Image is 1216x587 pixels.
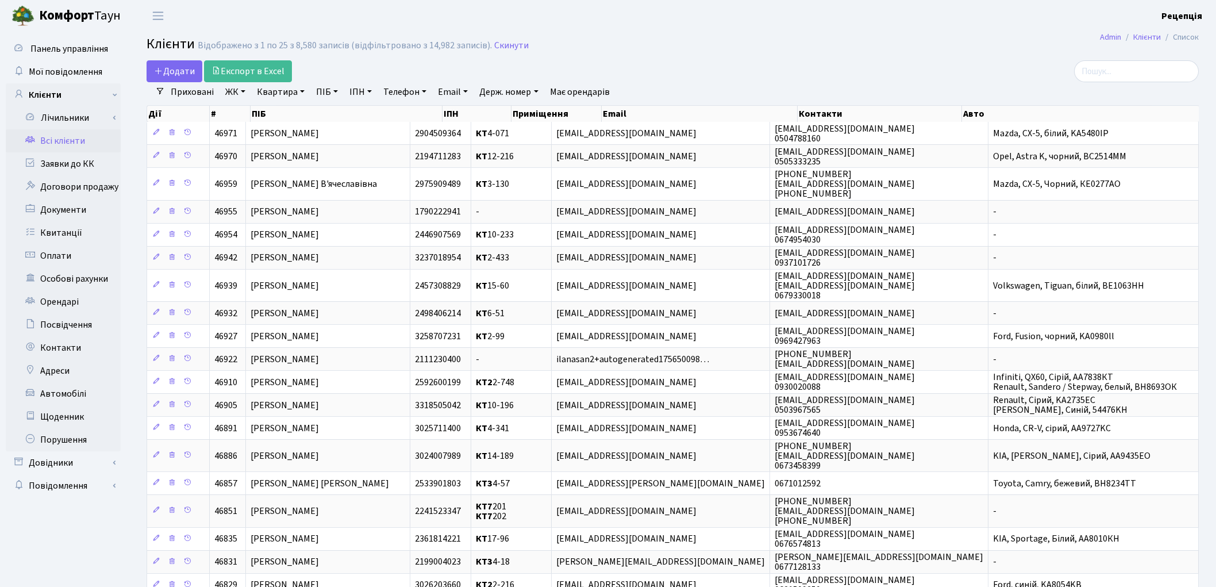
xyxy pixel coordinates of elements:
[476,477,510,490] span: 4-57
[415,556,461,569] span: 2199004023
[415,353,461,366] span: 2111230400
[556,279,696,292] span: [EMAIL_ADDRESS][DOMAIN_NAME]
[415,477,461,490] span: 2533901803
[556,330,696,343] span: [EMAIL_ADDRESS][DOMAIN_NAME]
[556,307,696,320] span: [EMAIL_ADDRESS][DOMAIN_NAME]
[476,450,514,462] span: 14-189
[210,106,251,122] th: #
[144,6,172,25] button: Переключити навігацію
[311,82,343,102] a: ПІБ
[775,145,915,168] span: [EMAIL_ADDRESS][DOMAIN_NAME] 0505333235
[993,422,1111,435] span: Honda, CR-V, сірий, AA9727KC
[993,394,1128,416] span: Renault, Сірий, KA2735EC [PERSON_NAME], Синій, 54476KH
[556,450,696,462] span: [EMAIL_ADDRESS][DOMAIN_NAME]
[775,551,983,573] span: [PERSON_NAME][EMAIL_ADDRESS][DOMAIN_NAME] 0677128133
[415,533,461,546] span: 2361814221
[214,252,237,264] span: 46942
[214,533,237,546] span: 46835
[476,252,487,264] b: КТ
[476,399,487,412] b: КТ
[1133,31,1161,43] a: Клієнти
[6,37,121,60] a: Панель управління
[775,325,915,347] span: [EMAIL_ADDRESS][DOMAIN_NAME] 0969427963
[415,399,461,412] span: 3318505042
[154,65,195,78] span: Додати
[775,270,915,302] span: [EMAIL_ADDRESS][DOMAIN_NAME] [EMAIL_ADDRESS][DOMAIN_NAME] 0679330018
[214,127,237,140] span: 46971
[1161,10,1202,22] b: Рецепція
[993,229,996,241] span: -
[415,206,461,218] span: 1790222941
[993,371,1177,393] span: Infiniti, QX60, Сірій, АА7838КТ Renault, Sandero / Stepway, белый, ВН8693ОК
[6,267,121,290] a: Особові рахунки
[545,82,614,102] a: Має орендарів
[476,533,487,546] b: КТ
[775,168,915,200] span: [PHONE_NUMBER] [EMAIL_ADDRESS][DOMAIN_NAME] [PHONE_NUMBER]
[251,229,319,241] span: [PERSON_NAME]
[252,82,309,102] a: Квартира
[11,5,34,28] img: logo.png
[476,229,514,241] span: 10-233
[6,198,121,221] a: Документи
[6,474,121,497] a: Повідомлення
[476,178,509,190] span: 3-130
[775,224,915,246] span: [EMAIL_ADDRESS][DOMAIN_NAME] 0674954030
[556,127,696,140] span: [EMAIL_ADDRESS][DOMAIN_NAME]
[476,556,492,569] b: КТ3
[198,40,492,51] div: Відображено з 1 по 25 з 8,580 записів (відфільтровано з 14,982 записів).
[251,150,319,163] span: [PERSON_NAME]
[476,307,487,320] b: КТ
[214,229,237,241] span: 46954
[6,336,121,359] a: Контакти
[251,450,319,462] span: [PERSON_NAME]
[214,150,237,163] span: 46970
[251,106,442,122] th: ПІБ
[204,60,292,82] a: Експорт в Excel
[1100,31,1121,43] a: Admin
[415,279,461,292] span: 2457308829
[775,417,915,439] span: [EMAIL_ADDRESS][DOMAIN_NAME] 0953674640
[415,376,461,389] span: 2592600199
[1083,25,1216,49] nav: breadcrumb
[251,127,319,140] span: [PERSON_NAME]
[6,60,121,83] a: Мої повідомлення
[993,556,996,569] span: -
[556,353,709,366] span: ilanasan2+autogenerated175650098…
[214,422,237,435] span: 46891
[251,533,319,546] span: [PERSON_NAME]
[476,422,509,435] span: 4-341
[476,376,492,389] b: КТ2
[556,252,696,264] span: [EMAIL_ADDRESS][DOMAIN_NAME]
[379,82,431,102] a: Телефон
[251,556,319,569] span: [PERSON_NAME]
[476,150,514,163] span: 12-216
[251,279,319,292] span: [PERSON_NAME]
[556,178,696,190] span: [EMAIL_ADDRESS][DOMAIN_NAME]
[214,330,237,343] span: 46927
[476,330,487,343] b: КТ
[775,394,915,416] span: [EMAIL_ADDRESS][DOMAIN_NAME] 0503967565
[214,206,237,218] span: 46955
[476,307,505,320] span: 6-51
[251,206,319,218] span: [PERSON_NAME]
[556,533,696,546] span: [EMAIL_ADDRESS][DOMAIN_NAME]
[993,505,996,517] span: -
[415,127,461,140] span: 2904509364
[251,422,319,435] span: [PERSON_NAME]
[993,330,1114,343] span: Ford, Fusion, чорний, KA0980ll
[476,279,487,292] b: КТ
[251,330,319,343] span: [PERSON_NAME]
[476,229,487,241] b: КТ
[993,279,1144,292] span: Volkswagen, Tiguan, білий, BE1063HH
[1161,31,1199,44] li: Список
[147,60,202,82] a: Додати
[556,477,765,490] span: [EMAIL_ADDRESS][PERSON_NAME][DOMAIN_NAME]
[775,307,915,320] span: [EMAIL_ADDRESS][DOMAIN_NAME]
[6,244,121,267] a: Оплати
[775,477,821,490] span: 0671012592
[993,150,1126,163] span: Opel, Astra K, чорний, BC2514MM
[775,440,915,472] span: [PHONE_NUMBER] [EMAIL_ADDRESS][DOMAIN_NAME] 0673458399
[251,399,319,412] span: [PERSON_NAME]
[798,106,962,122] th: Контакти
[214,399,237,412] span: 46905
